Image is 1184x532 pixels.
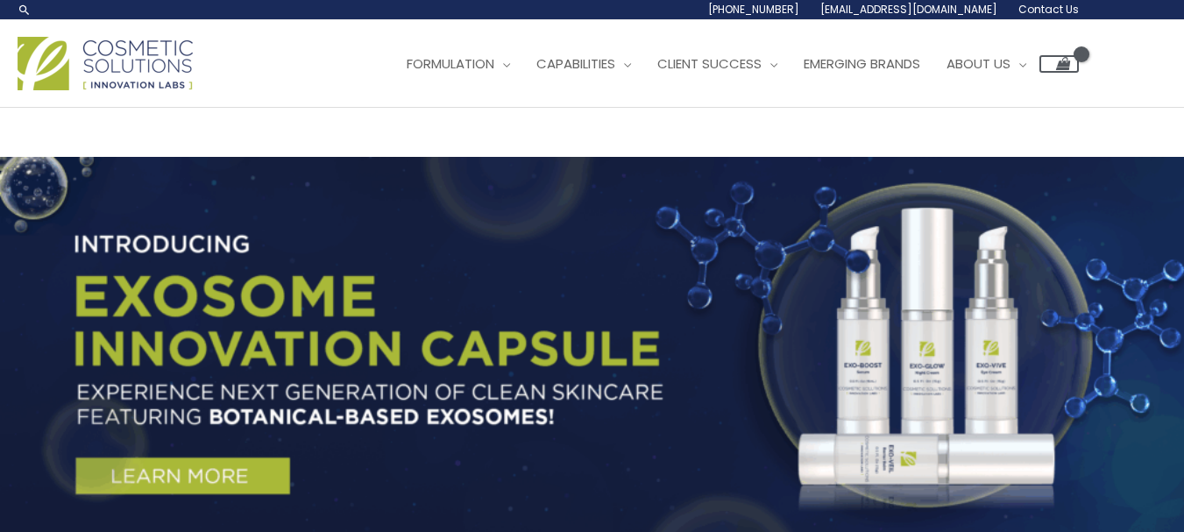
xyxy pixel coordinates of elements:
a: Capabilities [523,38,644,90]
img: Cosmetic Solutions Logo [18,37,193,90]
a: Formulation [393,38,523,90]
nav: Site Navigation [380,38,1079,90]
span: Formulation [407,54,494,73]
span: Contact Us [1018,2,1079,17]
a: Emerging Brands [791,38,933,90]
span: [EMAIL_ADDRESS][DOMAIN_NAME] [820,2,997,17]
span: Emerging Brands [804,54,920,73]
a: About Us [933,38,1039,90]
a: Client Success [644,38,791,90]
span: Capabilities [536,54,615,73]
a: View Shopping Cart, empty [1039,55,1079,73]
span: About Us [946,54,1010,73]
a: Search icon link [18,3,32,17]
span: [PHONE_NUMBER] [708,2,799,17]
span: Client Success [657,54,762,73]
